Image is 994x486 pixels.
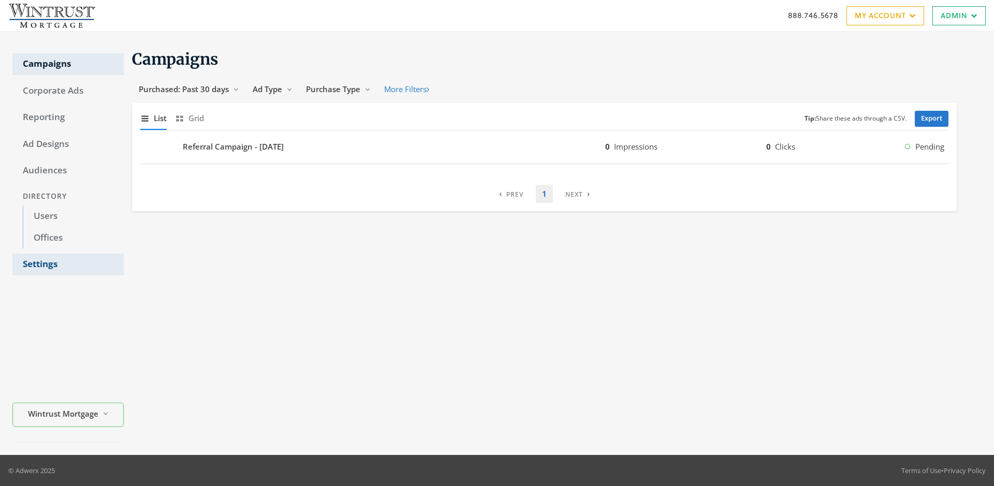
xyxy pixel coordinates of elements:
span: Campaigns [132,49,218,69]
a: Audiences [12,160,124,182]
a: Offices [23,227,124,249]
a: Terms of Use [901,466,941,475]
span: Grid [188,112,204,124]
button: List [140,107,167,129]
nav: pagination [493,185,596,203]
a: Ad Designs [12,134,124,155]
a: Settings [12,254,124,275]
b: 0 [766,141,771,152]
button: Ad Type [246,80,299,99]
span: Impressions [614,141,657,152]
span: Clicks [775,141,795,152]
a: Admin [932,6,986,25]
a: My Account [846,6,924,25]
a: Reporting [12,107,124,128]
div: • [901,465,986,476]
a: Corporate Ads [12,80,124,102]
span: Purchase Type [306,84,360,94]
button: More Filters [377,80,436,99]
button: Referral Campaign - [DATE]0Impressions0ClicksPending [140,135,948,159]
small: Share these ads through a CSV. [805,114,907,124]
span: Pending [915,141,944,153]
a: Privacy Policy [944,466,986,475]
a: 1 [536,185,553,203]
img: Adwerx [8,3,95,28]
button: Grid [175,107,204,129]
span: Wintrust Mortgage [28,408,98,420]
p: © Adwerx 2025 [8,465,55,476]
button: Purchased: Past 30 days [132,80,246,99]
a: Export [915,111,948,127]
span: List [154,112,167,124]
span: Purchased: Past 30 days [139,84,229,94]
b: Referral Campaign - [DATE] [183,141,284,153]
a: Users [23,205,124,227]
a: Campaigns [12,53,124,75]
b: 0 [605,141,610,152]
button: Wintrust Mortgage [12,403,124,427]
b: Tip: [805,114,816,123]
span: Ad Type [253,84,282,94]
a: 888.746.5678 [788,10,838,21]
button: Purchase Type [299,80,377,99]
div: Directory [12,187,124,206]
